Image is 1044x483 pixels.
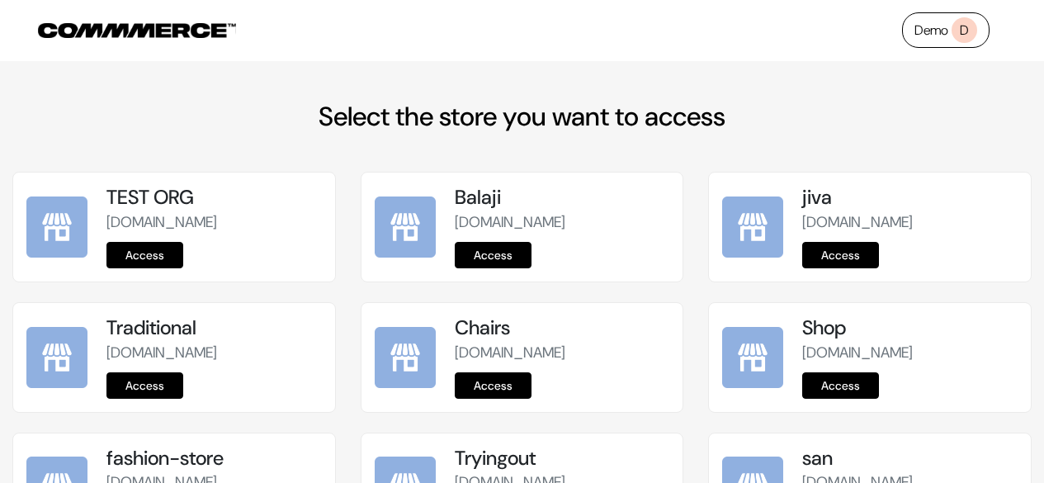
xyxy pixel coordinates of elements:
[106,342,322,364] p: [DOMAIN_NAME]
[106,316,322,340] h5: Traditional
[455,186,670,210] h5: Balaji
[106,211,322,234] p: [DOMAIN_NAME]
[455,316,670,340] h5: Chairs
[455,447,670,471] h5: Tryingout
[722,197,783,258] img: jiva
[802,186,1018,210] h5: jiva
[455,372,531,399] a: Access
[455,342,670,364] p: [DOMAIN_NAME]
[902,12,990,48] a: DemoD
[375,197,436,258] img: Balaji
[802,342,1018,364] p: [DOMAIN_NAME]
[952,17,977,43] span: D
[26,197,87,258] img: TEST ORG
[455,211,670,234] p: [DOMAIN_NAME]
[802,242,879,268] a: Access
[106,447,322,471] h5: fashion-store
[106,372,183,399] a: Access
[38,23,236,38] img: COMMMERCE
[802,372,879,399] a: Access
[12,101,1032,132] h2: Select the store you want to access
[802,447,1018,471] h5: san
[106,186,322,210] h5: TEST ORG
[375,327,436,388] img: Chairs
[26,327,87,388] img: Traditional
[802,316,1018,340] h5: Shop
[722,327,783,388] img: Shop
[802,211,1018,234] p: [DOMAIN_NAME]
[455,242,531,268] a: Access
[106,242,183,268] a: Access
